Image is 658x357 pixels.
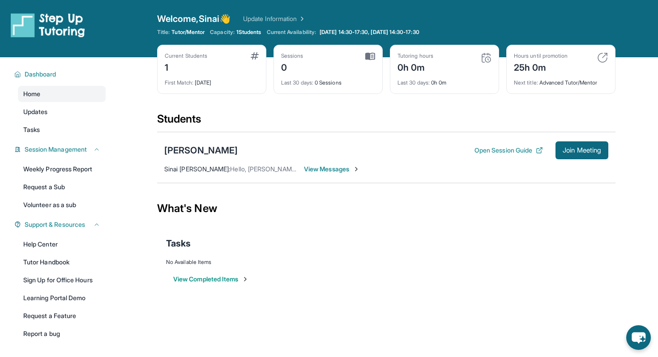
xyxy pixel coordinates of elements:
span: Title: [157,29,170,36]
span: Sinai [PERSON_NAME] : [164,165,230,173]
button: Support & Resources [21,220,100,229]
span: Welcome, Sinai 👋 [157,13,231,25]
span: [DATE] 14:30-17:30, [DATE] 14:30-17:30 [320,29,419,36]
div: 0 [281,59,303,74]
span: Session Management [25,145,87,154]
span: Last 30 days : [397,79,430,86]
div: Students [157,112,615,132]
a: Weekly Progress Report [18,161,106,177]
div: What's New [157,189,615,228]
span: Capacity: [210,29,235,36]
a: Request a Sub [18,179,106,195]
div: Tutoring hours [397,52,433,59]
img: card [481,52,491,63]
div: 25h 0m [514,59,568,74]
span: Next title : [514,79,538,86]
div: [DATE] [165,74,259,86]
img: Chevron Right [297,14,306,23]
div: Sessions [281,52,303,59]
div: 0 Sessions [281,74,375,86]
button: View Completed Items [173,275,249,284]
div: 0h 0m [397,59,433,74]
span: Tutor/Mentor [171,29,205,36]
a: Updates [18,104,106,120]
a: Update Information [243,14,306,23]
div: Advanced Tutor/Mentor [514,74,608,86]
div: [PERSON_NAME] [164,144,238,157]
span: Tasks [23,125,40,134]
span: 1 Students [236,29,261,36]
a: Learning Portal Demo [18,290,106,306]
a: Report a bug [18,326,106,342]
span: First Match : [165,79,193,86]
a: Tasks [18,122,106,138]
a: Sign Up for Office Hours [18,272,106,288]
div: Hours until promotion [514,52,568,59]
a: Request a Feature [18,308,106,324]
div: No Available Items [166,259,607,266]
span: Tasks [166,237,191,250]
button: chat-button [626,325,651,350]
button: Dashboard [21,70,100,79]
img: card [251,52,259,59]
span: View Messages [304,165,360,174]
span: Updates [23,107,48,116]
div: 1 [165,59,207,74]
button: Session Management [21,145,100,154]
div: Current Students [165,52,207,59]
img: logo [11,13,85,38]
a: Home [18,86,106,102]
div: 0h 0m [397,74,491,86]
a: Help Center [18,236,106,252]
button: Open Session Guide [474,146,543,155]
button: Join Meeting [555,141,608,159]
span: Home [23,89,40,98]
span: Join Meeting [563,148,601,153]
a: Tutor Handbook [18,254,106,270]
span: Last 30 days : [281,79,313,86]
img: Chevron-Right [353,166,360,173]
img: card [597,52,608,63]
span: Dashboard [25,70,56,79]
a: [DATE] 14:30-17:30, [DATE] 14:30-17:30 [318,29,421,36]
span: Support & Resources [25,220,85,229]
span: Hello, [PERSON_NAME]! Just a reminder that our tutoring session will begin in 15 minutes. See [PE... [230,165,566,173]
a: Volunteer as a sub [18,197,106,213]
img: card [365,52,375,60]
span: Current Availability: [267,29,316,36]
